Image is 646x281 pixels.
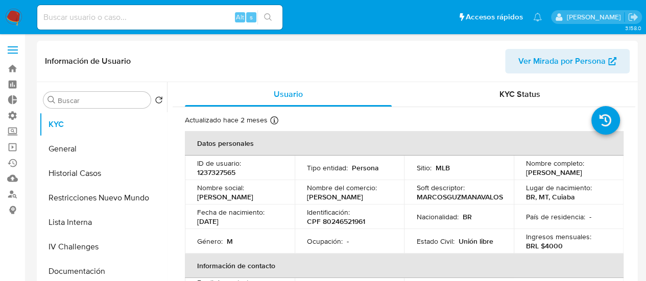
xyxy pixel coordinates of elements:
[250,12,253,22] span: s
[197,168,235,177] p: 1237327565
[526,168,582,177] p: [PERSON_NAME]
[347,237,349,246] p: -
[197,192,253,201] p: [PERSON_NAME]
[526,183,592,192] p: Lugar de nacimiento :
[197,183,244,192] p: Nombre social :
[458,237,493,246] p: Unión libre
[526,232,591,241] p: Ingresos mensuales :
[435,163,449,172] p: MLB
[197,237,223,246] p: Género :
[499,88,540,100] span: KYC Status
[416,192,503,201] p: MARCOSGUZMANAVALOS
[39,161,167,186] button: Historial Casos
[197,217,219,226] p: [DATE]
[185,115,268,125] p: Actualizado hace 2 meses
[227,237,233,246] p: M
[197,159,241,168] p: ID de usuario :
[526,192,575,201] p: BR, MT, Cuiaba
[185,253,624,278] th: Información de contacto
[236,12,244,22] span: Alt
[185,131,624,156] th: Datos personales
[274,88,303,100] span: Usuario
[307,237,343,246] p: Ocupación :
[37,11,282,24] input: Buscar usuario o caso...
[307,192,363,201] p: [PERSON_NAME]
[505,49,630,73] button: Ver Mirada por Persona
[197,208,265,217] p: Fecha de nacimiento :
[533,13,542,21] a: Notificaciones
[518,49,606,73] span: Ver Mirada por Persona
[307,217,365,226] p: CPF 80246521961
[39,112,167,137] button: KYC
[58,96,147,105] input: Buscar
[39,235,167,259] button: IV Challenges
[526,241,563,250] p: BRL $4000
[39,210,167,235] button: Lista Interna
[307,183,377,192] p: Nombre del comercio :
[416,237,454,246] p: Estado Civil :
[466,12,523,22] span: Accesos rápidos
[589,212,591,221] p: -
[307,163,348,172] p: Tipo entidad :
[416,163,431,172] p: Sitio :
[526,159,584,168] p: Nombre completo :
[45,56,131,66] h1: Información de Usuario
[628,12,638,22] a: Salir
[416,183,464,192] p: Soft descriptor :
[39,186,167,210] button: Restricciones Nuevo Mundo
[352,163,379,172] p: Persona
[155,96,163,107] button: Volver al orden por defecto
[47,96,56,104] button: Buscar
[462,212,471,221] p: BR
[566,12,624,22] p: nicolas.tyrkiel@mercadolibre.com
[257,10,278,24] button: search-icon
[526,212,585,221] p: País de residencia :
[416,212,458,221] p: Nacionalidad :
[307,208,350,217] p: Identificación :
[39,137,167,161] button: General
